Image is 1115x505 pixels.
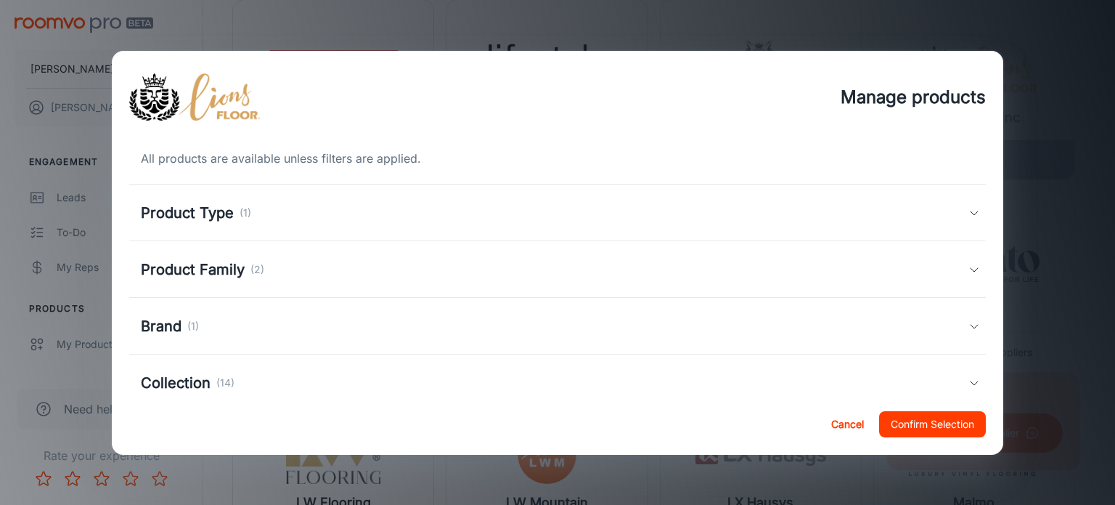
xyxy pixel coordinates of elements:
[141,315,181,337] h5: Brand
[841,84,986,110] h4: Manage products
[129,241,987,298] div: Product Family(2)
[240,205,251,221] p: (1)
[129,150,987,167] div: All products are available unless filters are applied.
[129,298,987,355] div: Brand(1)
[141,202,234,224] h5: Product Type
[141,372,211,394] h5: Collection
[250,262,264,278] p: (2)
[129,355,987,411] div: Collection(14)
[141,259,245,280] h5: Product Family
[187,318,199,334] p: (1)
[879,411,986,437] button: Confirm Selection
[129,185,987,241] div: Product Type(1)
[216,375,234,391] p: (14)
[129,68,260,126] img: vendor_logo_square_en-us.png
[824,411,870,437] button: Cancel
